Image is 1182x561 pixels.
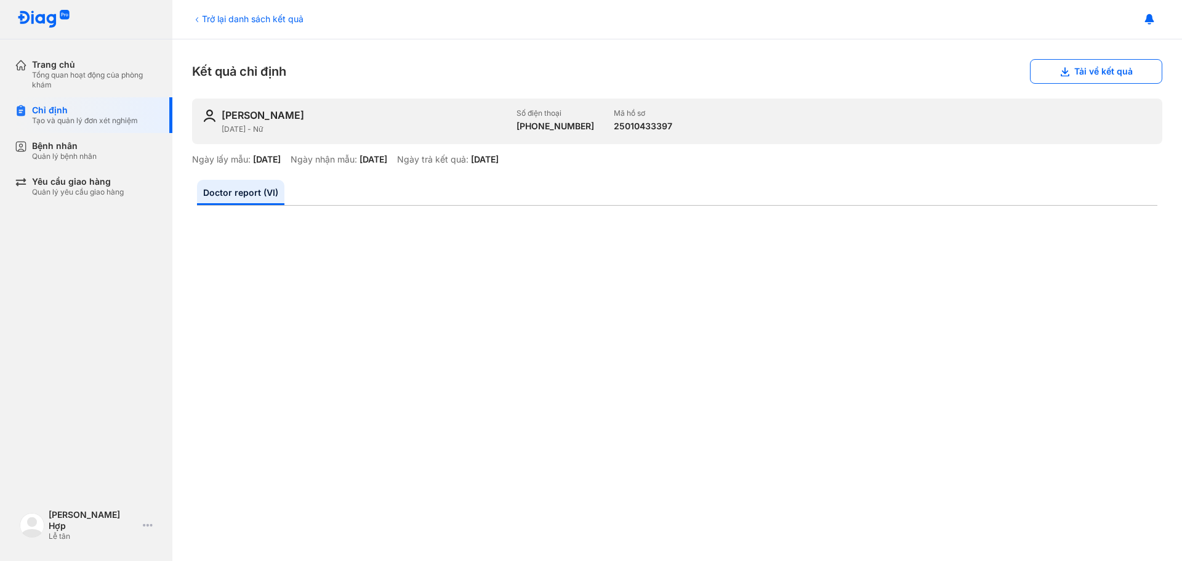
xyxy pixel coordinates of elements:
div: Lễ tân [49,531,138,541]
div: Ngày nhận mẫu: [291,154,357,165]
div: Tổng quan hoạt động của phòng khám [32,70,158,90]
div: Bệnh nhân [32,140,97,151]
div: Mã hồ sơ [614,108,672,118]
div: Chỉ định [32,105,138,116]
div: Kết quả chỉ định [192,59,1162,84]
img: user-icon [202,108,217,123]
div: 25010433397 [614,121,672,132]
div: [DATE] - Nữ [222,124,507,134]
div: Yêu cầu giao hàng [32,176,124,187]
div: Quản lý bệnh nhân [32,151,97,161]
div: [PERSON_NAME] [222,108,304,122]
div: [PHONE_NUMBER] [517,121,594,132]
div: Trở lại danh sách kết quả [192,12,304,25]
div: [DATE] [471,154,499,165]
img: logo [17,10,70,29]
div: [PERSON_NAME] Hợp [49,509,138,531]
div: Ngày trả kết quả: [397,154,468,165]
div: Tạo và quản lý đơn xét nghiệm [32,116,138,126]
div: Quản lý yêu cầu giao hàng [32,187,124,197]
div: [DATE] [253,154,281,165]
button: Tải về kết quả [1030,59,1162,84]
img: logo [20,513,44,538]
div: Số điện thoại [517,108,594,118]
a: Doctor report (VI) [197,180,284,205]
div: Trang chủ [32,59,158,70]
div: Ngày lấy mẫu: [192,154,251,165]
div: [DATE] [360,154,387,165]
